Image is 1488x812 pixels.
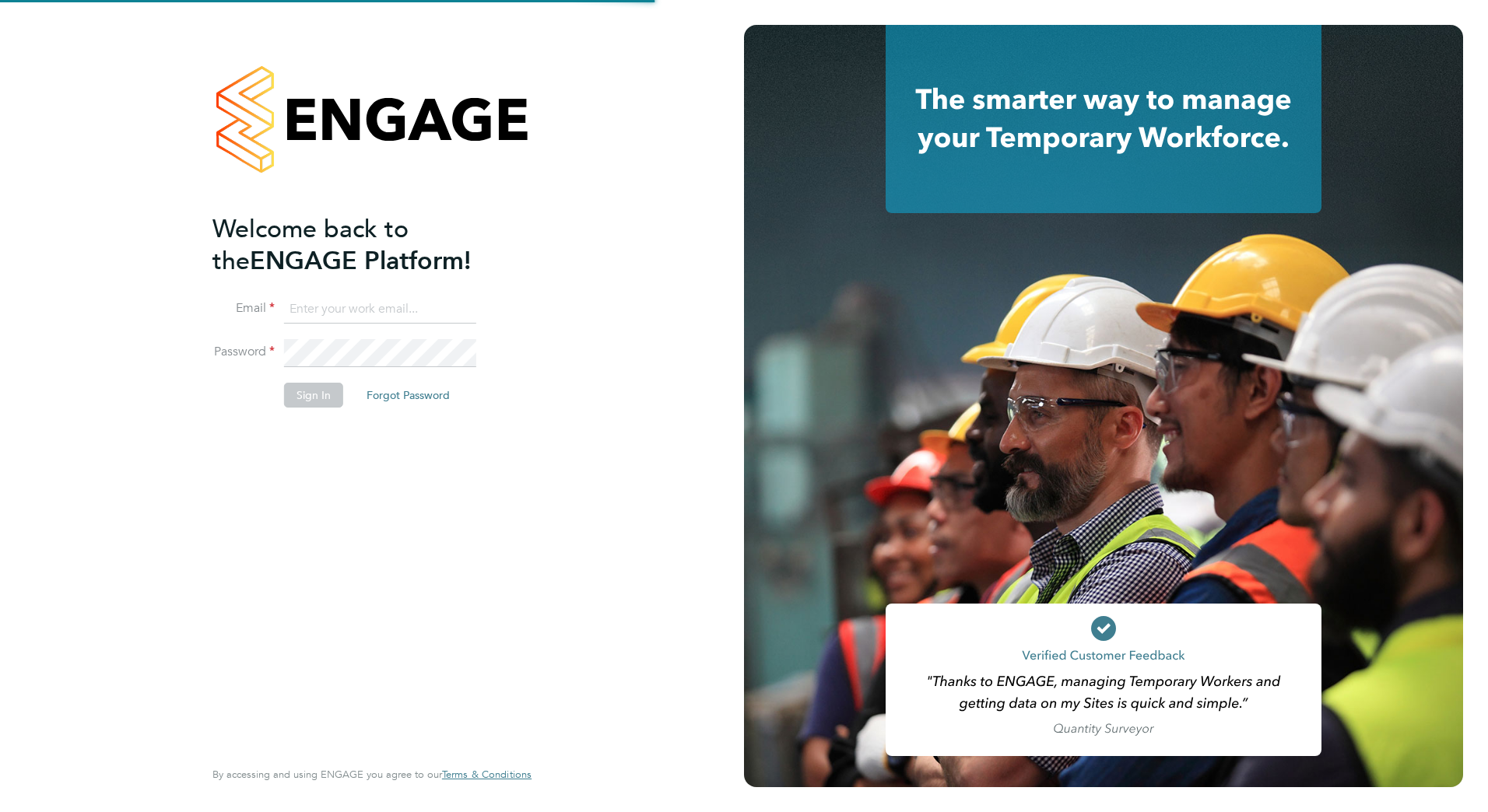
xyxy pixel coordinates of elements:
label: Password [212,344,275,360]
button: Forgot Password [354,383,462,408]
h2: ENGAGE Platform! [212,213,516,277]
span: By accessing and using ENGAGE you agree to our [212,768,532,781]
a: Terms & Conditions [442,768,532,781]
input: Enter your work email... [284,296,476,324]
span: Welcome back to the [212,214,409,276]
label: Email [212,300,275,317]
button: Sign In [284,383,343,408]
span: Terms & Conditions [442,768,532,781]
